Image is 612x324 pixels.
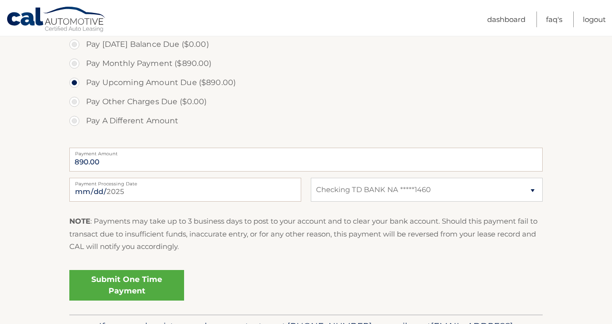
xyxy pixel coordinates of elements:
label: Pay A Different Amount [69,111,543,130]
p: : Payments may take up to 3 business days to post to your account and to clear your bank account.... [69,215,543,253]
label: Pay Upcoming Amount Due ($890.00) [69,73,543,92]
input: Payment Amount [69,148,543,172]
a: Cal Automotive [6,6,107,34]
a: Dashboard [487,11,525,27]
label: Payment Processing Date [69,178,301,185]
label: Pay Monthly Payment ($890.00) [69,54,543,73]
label: Payment Amount [69,148,543,155]
label: Pay Other Charges Due ($0.00) [69,92,543,111]
a: Logout [583,11,606,27]
a: FAQ's [546,11,562,27]
a: Submit One Time Payment [69,270,184,301]
label: Pay [DATE] Balance Due ($0.00) [69,35,543,54]
strong: NOTE [69,216,90,226]
input: Payment Date [69,178,301,202]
